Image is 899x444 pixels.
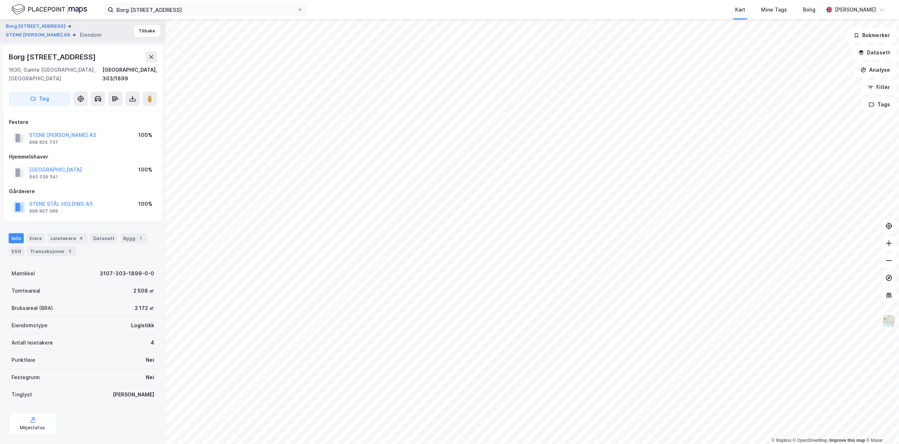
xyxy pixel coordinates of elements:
div: 2 508 ㎡ [133,287,154,295]
div: 1 [137,235,144,242]
div: Kart [735,5,745,14]
div: Gårdeiere [9,187,157,196]
div: 1630, Gamle [GEOGRAPHIC_DATA], [GEOGRAPHIC_DATA] [9,66,102,83]
button: Tilbake [134,25,160,37]
div: Eiere [27,233,45,243]
a: OpenStreetMap [793,438,828,443]
div: Tinglyst [12,390,32,399]
div: 4 [77,235,85,242]
button: Analyse [854,63,896,77]
button: Filter [862,80,896,94]
div: 998 824 737 [29,139,58,145]
div: Bolig [803,5,815,14]
button: Tags [863,97,896,112]
a: Mapbox [771,438,791,443]
div: Leietakere [48,233,88,243]
button: Datasett [852,45,896,60]
input: Søk på adresse, matrikkel, gårdeiere, leietakere eller personer [113,4,297,15]
div: 4 [151,338,154,347]
div: Hjemmelshaver [9,152,157,161]
div: [GEOGRAPHIC_DATA], 303/1899 [102,66,157,83]
div: Mine Tags [761,5,787,14]
div: Info [9,233,24,243]
iframe: Chat Widget [863,409,899,444]
div: 998 807 069 [29,208,58,214]
div: Matrikkel [12,269,35,278]
div: Bruksareal (BRA) [12,304,53,312]
img: logo.f888ab2527a4732fd821a326f86c7f29.svg [12,3,87,16]
div: [PERSON_NAME] [113,390,154,399]
div: 100% [138,131,152,139]
div: Miljøstatus [20,425,45,431]
div: Borg [STREET_ADDRESS] [9,51,97,63]
div: Kontrollprogram for chat [863,409,899,444]
div: Punktleie [12,356,35,364]
div: Nei [146,373,154,382]
div: Logistikk [131,321,154,330]
div: Datasett [90,233,117,243]
div: Eiendomstype [12,321,48,330]
div: 3 [66,248,73,255]
img: Z [882,314,896,328]
div: 3107-303-1899-0-0 [100,269,154,278]
div: Nei [146,356,154,364]
div: 2 172 ㎡ [135,304,154,312]
div: [PERSON_NAME] [835,5,876,14]
div: Transaksjoner [27,246,76,256]
div: ESG [9,246,24,256]
div: Tomteareal [12,287,40,295]
button: STENE [PERSON_NAME] AS [6,31,72,39]
a: Improve this map [829,438,865,443]
div: 940 039 541 [29,174,58,180]
div: 100% [138,200,152,208]
div: Antall leietakere [12,338,53,347]
div: Bygg [120,233,147,243]
button: Tag [9,92,71,106]
button: Bokmerker [847,28,896,43]
div: Festere [9,118,157,126]
div: 100% [138,165,152,174]
div: Festegrunn [12,373,40,382]
button: Borg [STREET_ADDRESS] [6,23,67,30]
div: Eiendom [80,31,102,39]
